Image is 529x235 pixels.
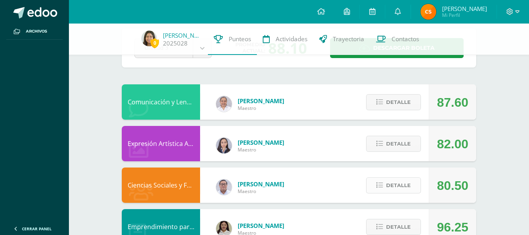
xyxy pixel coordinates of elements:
div: Comunicación y Lenguaje, Inglés [122,84,200,120]
span: 0 [150,38,159,48]
span: [PERSON_NAME] [238,97,284,105]
img: 04fbc0eeb5f5f8cf55eb7ff53337e28b.png [216,96,232,112]
div: 80.50 [437,168,468,203]
span: Maestro [238,146,284,153]
span: Maestro [238,188,284,195]
img: 5778bd7e28cf89dedf9ffa8080fc1cd8.png [216,179,232,195]
img: 6696d1ca05c0f433d35554cfcba90bb8.png [141,31,157,46]
a: Punteos [208,24,257,55]
span: Detalle [386,137,411,151]
div: 82.00 [437,126,468,162]
a: [PERSON_NAME] [163,31,202,39]
button: Detalle [366,136,421,152]
button: Detalle [366,219,421,235]
span: [PERSON_NAME] [238,222,284,230]
span: [PERSON_NAME] [238,138,284,146]
a: Archivos [6,24,63,40]
span: Detalle [386,220,411,234]
a: Trayectoria [313,24,370,55]
span: [PERSON_NAME] [442,5,487,13]
span: Detalle [386,95,411,109]
a: 2025028 [163,39,188,47]
img: 35694fb3d471466e11a043d39e0d13e5.png [216,138,232,153]
img: 236f60812479887bd343fffca26c79af.png [421,4,436,20]
div: Expresión Artística ARTES PLÁSTICAS [122,126,200,161]
span: [PERSON_NAME] [238,180,284,188]
span: Mi Perfil [442,12,487,18]
a: Actividades [257,24,313,55]
span: Punteos [229,35,251,43]
span: Actividades [276,35,307,43]
button: Detalle [366,94,421,110]
span: Maestro [238,105,284,111]
div: 87.60 [437,85,468,120]
span: Contactos [392,35,419,43]
span: Cerrar panel [22,226,52,231]
button: Detalle [366,177,421,193]
a: Contactos [370,24,425,55]
span: Detalle [386,178,411,193]
div: Ciencias Sociales y Formación Ciudadana [122,168,200,203]
span: Trayectoria [333,35,364,43]
span: Archivos [26,28,47,35]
